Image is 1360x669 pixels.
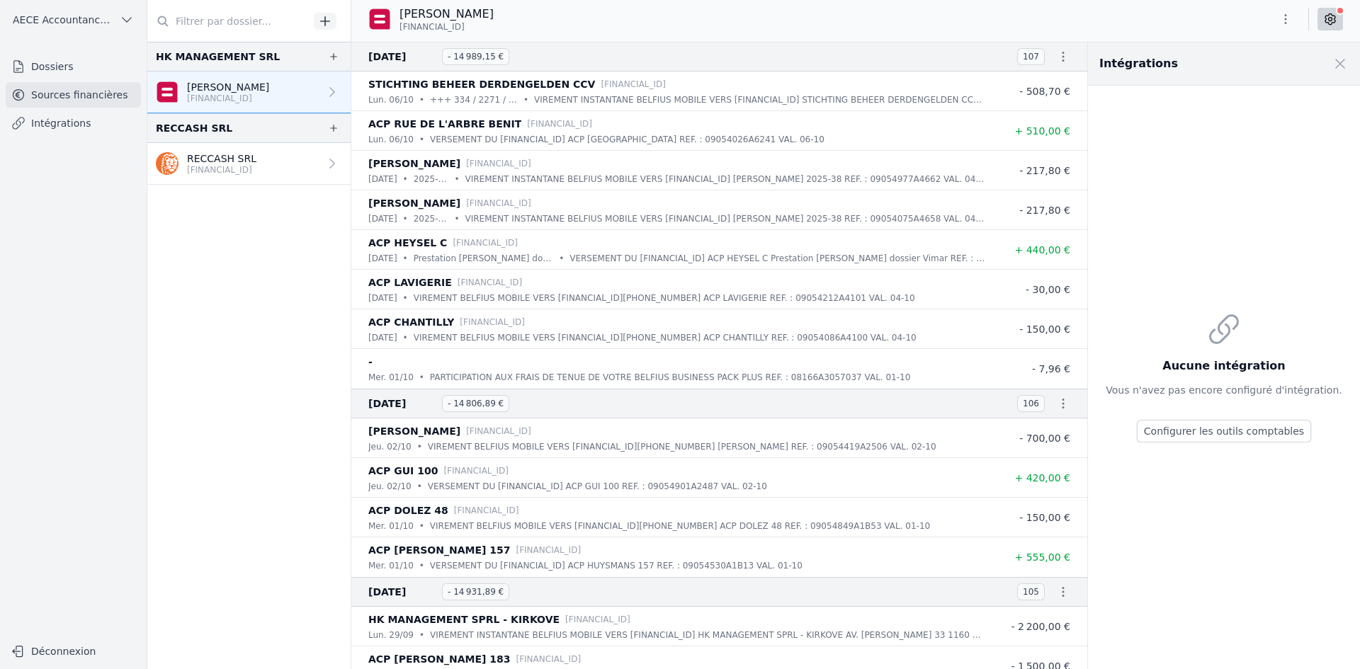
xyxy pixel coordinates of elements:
p: [PERSON_NAME] [368,423,460,440]
span: - 700,00 € [1019,433,1070,444]
p: [DATE] [368,212,397,226]
a: Intégrations [6,110,141,136]
div: • [403,212,408,226]
p: [FINANCIAL_ID] [466,196,531,210]
div: • [403,251,408,265]
h2: Intégrations [1099,55,1178,72]
div: RECCASH SRL [156,120,232,137]
button: AECE Accountancy SRL [6,8,141,31]
p: [FINANCIAL_ID] [458,275,523,290]
p: Prestation [PERSON_NAME] dossier Vimar [414,251,553,265]
p: [FINANCIAL_ID] [466,156,531,171]
span: - 150,00 € [1019,512,1070,523]
span: + 510,00 € [1014,125,1070,137]
p: 2025-38 [414,172,449,186]
p: [DATE] [368,291,397,305]
p: VIREMENT BELFIUS MOBILE VERS [FINANCIAL_ID][PHONE_NUMBER] ACP LAVIGERIE REF. : 09054212A4101 VAL.... [414,291,915,305]
div: • [403,291,408,305]
p: [FINANCIAL_ID] [527,117,592,131]
p: ACP DOLEZ 48 [368,502,448,519]
p: VIREMENT BELFIUS MOBILE VERS [FINANCIAL_ID][PHONE_NUMBER] ACP CHANTILLY REF. : 09054086A4100 VAL.... [414,331,917,345]
div: • [419,93,424,107]
span: - 14 989,15 € [442,48,509,65]
span: [DATE] [368,583,436,600]
span: - 217,80 € [1019,165,1070,176]
button: Configurer les outils comptables [1137,420,1311,442]
div: • [454,172,459,186]
div: • [419,559,424,573]
p: ACP LAVIGERIE [368,274,452,291]
p: [FINANCIAL_ID] [516,652,582,666]
p: [PERSON_NAME] [399,6,494,23]
p: [DATE] [368,251,397,265]
p: [FINANCIAL_ID] [187,164,256,176]
span: + 555,00 € [1014,551,1070,563]
div: • [419,628,424,642]
a: Dossiers [6,54,141,79]
p: VERSEMENT DU [FINANCIAL_ID] ACP GUI 100 REF. : 09054901A2487 VAL. 02-10 [428,479,767,493]
span: - 508,70 € [1019,86,1070,97]
a: Sources financières [6,82,141,108]
span: AECE Accountancy SRL [13,13,114,27]
p: VIREMENT INSTANTANE BELFIUS MOBILE VERS [FINANCIAL_ID] [PERSON_NAME] 2025-38 REF. : 09054075A4658... [465,212,985,226]
p: lun. 29/09 [368,628,414,642]
p: VIREMENT INSTANTANE BELFIUS MOBILE VERS [FINANCIAL_ID] HK MANAGEMENT SPRL - KIRKOVE AV. [PERSON_N... [430,628,985,642]
input: Filtrer par dossier... [147,8,309,34]
p: VIREMENT BELFIUS MOBILE VERS [FINANCIAL_ID][PHONE_NUMBER] [PERSON_NAME] REF. : 09054419A2506 VAL.... [428,440,936,454]
span: - 7,96 € [1032,363,1070,374]
p: ACP HEYSEL C [368,234,447,251]
img: belfius-1.png [368,8,391,30]
p: lun. 06/10 [368,132,414,147]
p: [PERSON_NAME] [187,80,269,94]
p: [FINANCIAL_ID] [454,503,519,518]
p: ACP [PERSON_NAME] 183 [368,651,511,668]
div: • [417,479,422,493]
p: [FINANCIAL_ID] [460,315,525,329]
div: HK MANAGEMENT SRL [156,48,280,65]
p: jeu. 02/10 [368,440,412,454]
p: VERSEMENT DU [FINANCIAL_ID] ACP HEYSEL C Prestation [PERSON_NAME] dossier Vimar REF. : 09054081A4... [569,251,985,265]
span: - 217,80 € [1019,205,1070,216]
div: • [403,172,408,186]
p: ACP RUE DE L'ARBRE BENIT [368,115,521,132]
div: • [419,370,424,384]
p: lun. 06/10 [368,93,414,107]
p: [FINANCIAL_ID] [466,424,531,438]
p: +++ 334 / 2271 / 84373 +++ [430,93,518,107]
a: RECCASH SRL [FINANCIAL_ID] [147,143,351,185]
span: [DATE] [368,48,436,65]
span: 106 [1017,395,1045,412]
p: [PERSON_NAME] [368,155,460,172]
div: • [559,251,564,265]
p: [FINANCIAL_ID] [565,612,630,627]
div: • [419,519,424,533]
div: • [403,331,408,345]
p: jeu. 02/10 [368,479,412,493]
p: [FINANCIAL_ID] [187,93,269,104]
div: • [417,440,422,454]
p: mer. 01/10 [368,519,414,533]
p: [FINANCIAL_ID] [443,464,509,478]
p: VERSEMENT DU [FINANCIAL_ID] ACP [GEOGRAPHIC_DATA] REF. : 09054026A6241 VAL. 06-10 [430,132,824,147]
p: - [368,353,373,370]
span: 105 [1017,583,1045,600]
span: - 14 931,89 € [442,583,509,600]
span: + 420,00 € [1014,472,1070,484]
p: [FINANCIAL_ID] [601,77,666,91]
p: mer. 01/10 [368,370,414,384]
p: ACP GUI 100 [368,462,438,479]
p: VIREMENT INSTANTANE BELFIUS MOBILE VERS [FINANCIAL_ID] STICHTING BEHEER DERDENGELDEN CCV 334/2271... [534,93,985,107]
a: [PERSON_NAME] [FINANCIAL_ID] [147,72,351,113]
div: • [523,93,528,107]
img: ing.png [156,152,178,175]
p: VERSEMENT DU [FINANCIAL_ID] ACP HUYSMANS 157 REF. : 09054530A1B13 VAL. 01-10 [430,559,803,573]
span: - 2 200,00 € [1011,621,1070,632]
p: STICHTING BEHEER DERDENGELDEN CCV [368,76,595,93]
div: • [419,132,424,147]
p: [FINANCIAL_ID] [453,236,518,250]
span: 107 [1017,48,1045,65]
p: VIREMENT BELFIUS MOBILE VERS [FINANCIAL_ID][PHONE_NUMBER] ACP DOLEZ 48 REF. : 09054849A1B53 VAL. ... [430,519,930,533]
p: PARTICIPATION AUX FRAIS DE TENUE DE VOTRE BELFIUS BUSINESS PACK PLUS REF. : 08166A3057037 VAL. 01-10 [430,370,910,384]
p: ACP [PERSON_NAME] 157 [368,542,511,559]
p: Vous n'avez pas encore configuré d'intégration. [1106,383,1342,397]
